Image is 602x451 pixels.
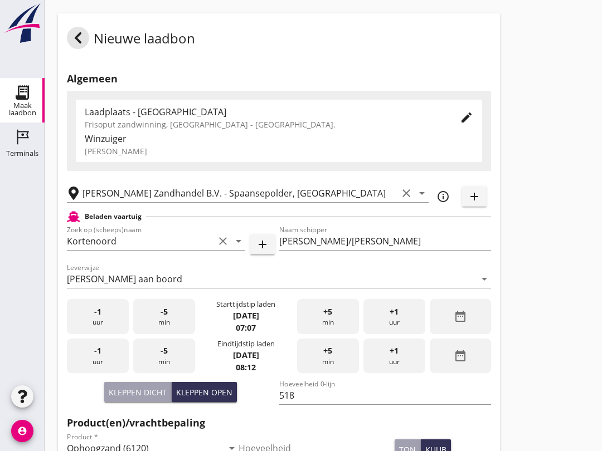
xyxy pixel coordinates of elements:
span: +1 [390,306,399,318]
span: -5 [161,345,168,357]
input: Zoek op (scheeps)naam [67,232,214,250]
div: Winzuiger [85,132,473,145]
i: arrow_drop_down [415,187,429,200]
i: date_range [454,349,467,362]
i: add [468,190,481,203]
span: +5 [323,345,332,357]
input: Hoeveelheid 0-lijn [279,386,492,404]
div: Starttijdstip laden [216,299,275,310]
i: add [256,238,269,251]
div: [PERSON_NAME] [85,145,473,157]
input: Naam schipper [279,232,492,250]
div: Kleppen open [176,386,232,398]
div: uur [363,299,425,334]
h2: Algemeen [67,71,491,86]
div: uur [67,339,129,374]
span: -1 [94,306,101,318]
i: arrow_drop_down [232,234,245,248]
strong: [DATE] [233,350,259,360]
div: min [297,299,359,334]
h2: Beladen vaartuig [85,212,142,222]
div: uur [67,299,129,334]
div: Kleppen dicht [109,386,167,398]
i: date_range [454,310,467,323]
div: uur [363,339,425,374]
span: -5 [161,306,168,318]
div: Frisoput zandwinning, [GEOGRAPHIC_DATA] - [GEOGRAPHIC_DATA]. [85,119,442,130]
i: edit [460,111,473,124]
button: Kleppen open [172,382,237,402]
i: clear [216,234,230,248]
div: Laadplaats - [GEOGRAPHIC_DATA] [85,105,442,119]
div: min [133,299,195,334]
i: info_outline [436,190,450,203]
strong: [DATE] [233,310,259,321]
div: [PERSON_NAME] aan boord [67,274,182,284]
strong: 07:07 [236,322,256,333]
i: clear [400,187,413,200]
i: account_circle [11,420,33,442]
span: +1 [390,345,399,357]
div: Nieuwe laadbon [67,27,195,53]
div: min [133,339,195,374]
span: +5 [323,306,332,318]
input: Losplaats [82,184,397,202]
h2: Product(en)/vrachtbepaling [67,415,491,430]
button: Kleppen dicht [104,382,172,402]
i: arrow_drop_down [478,272,491,286]
div: min [297,339,359,374]
img: logo-small.a267ee39.svg [2,3,42,44]
strong: 08:12 [236,362,256,372]
span: -1 [94,345,101,357]
div: Terminals [6,150,38,157]
div: Eindtijdstip laden [217,339,275,349]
